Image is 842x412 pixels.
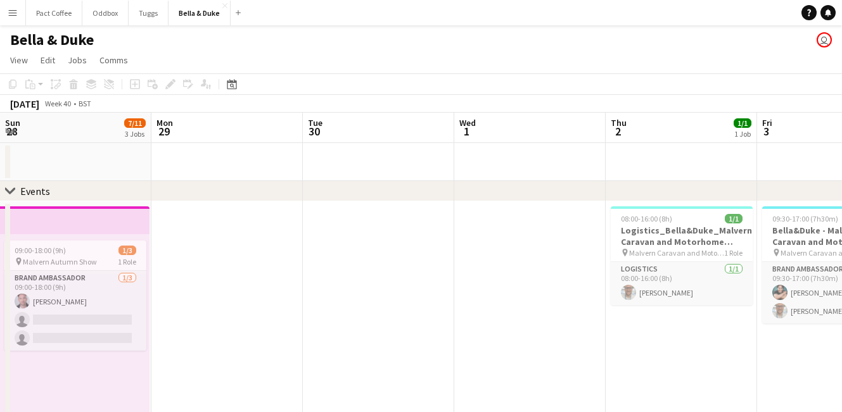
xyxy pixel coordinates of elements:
button: Bella & Duke [169,1,231,25]
span: 1 [457,124,476,139]
div: Events [20,185,50,197]
span: Jobs [68,54,87,66]
button: Pact Coffee [26,1,82,25]
span: 2 [609,124,627,139]
app-job-card: 09:00-18:00 (9h)1/3 Malvern Autumn Show1 RoleBrand Ambassador1/309:00-18:00 (9h)[PERSON_NAME] [4,240,146,351]
span: 7/11 [124,118,146,128]
span: Malvern Caravan and Motorhome Show [629,248,724,258]
app-job-card: 08:00-16:00 (8h)1/1Logistics_Bella&Duke_Malvern Caravan and Motorhome Show Malvern Caravan and Mo... [611,206,753,305]
span: Sun [5,117,20,128]
span: 1/3 [118,246,136,255]
span: 30 [306,124,322,139]
h3: Logistics_Bella&Duke_Malvern Caravan and Motorhome Show [611,225,753,247]
a: Comms [94,52,133,68]
span: View [10,54,28,66]
span: 3 [760,124,772,139]
span: 1 Role [118,257,136,266]
span: 28 [3,124,20,139]
span: Malvern Autumn Show [23,257,97,266]
span: Edit [41,54,55,66]
div: BST [79,99,91,108]
span: Tue [308,117,322,128]
a: Edit [35,52,60,68]
span: 09:30-17:00 (7h30m) [772,214,838,223]
a: View [5,52,33,68]
span: 1/1 [734,118,751,128]
span: 08:00-16:00 (8h) [621,214,672,223]
div: [DATE] [10,97,39,110]
button: Oddbox [82,1,129,25]
app-card-role: Brand Ambassador1/309:00-18:00 (9h)[PERSON_NAME] [4,271,146,351]
span: 1/1 [725,214,743,223]
span: Wed [459,117,476,128]
div: 3 Jobs [125,129,145,139]
span: 09:00-18:00 (9h) [15,246,66,255]
span: Thu [611,117,627,128]
a: Jobs [63,52,92,68]
span: 1 Role [724,248,743,258]
span: 29 [155,124,173,139]
h1: Bella & Duke [10,30,94,49]
app-user-avatar: Chubby Bear [817,32,832,47]
span: Mon [156,117,173,128]
span: Comms [99,54,128,66]
span: Week 40 [42,99,73,108]
div: 1 Job [734,129,751,139]
span: Fri [762,117,772,128]
app-card-role: Logistics1/108:00-16:00 (8h)[PERSON_NAME] [611,262,753,305]
button: Tuggs [129,1,169,25]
